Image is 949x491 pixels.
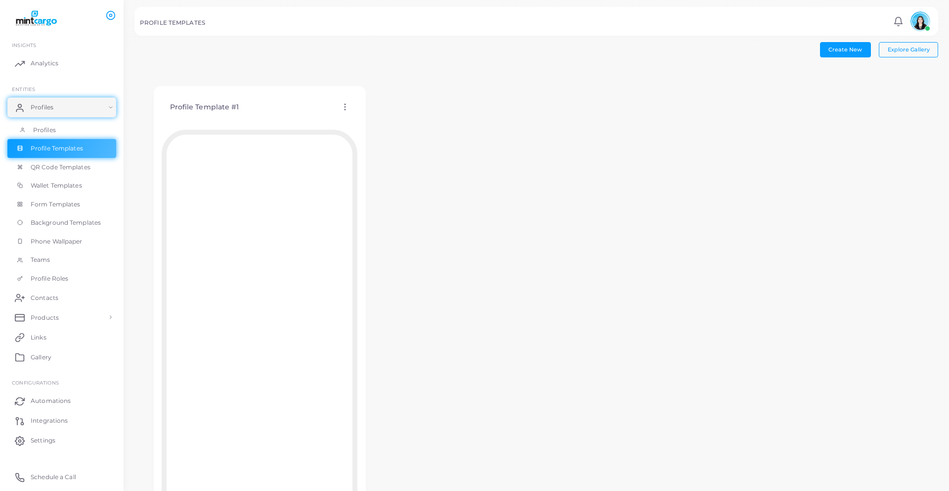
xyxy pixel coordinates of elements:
[820,42,871,57] button: Create New
[7,327,116,347] a: Links
[31,333,46,342] span: Links
[7,250,116,269] a: Teams
[12,42,36,48] span: INSIGHTS
[7,347,116,367] a: Gallery
[12,86,35,92] span: ENTITIES
[879,42,938,57] button: Explore Gallery
[7,195,116,214] a: Form Templates
[31,473,76,482] span: Schedule a Call
[31,255,50,264] span: Teams
[31,218,101,227] span: Background Templates
[7,232,116,251] a: Phone Wallpaper
[140,19,205,26] h5: PROFILE TEMPLATES
[7,53,116,73] a: Analytics
[9,9,64,28] img: logo
[12,380,59,386] span: Configurations
[7,391,116,411] a: Automations
[31,313,59,322] span: Products
[888,46,930,53] span: Explore Gallery
[31,396,71,405] span: Automations
[31,163,90,172] span: QR Code Templates
[31,353,51,362] span: Gallery
[907,11,933,31] a: avatar
[31,200,81,209] span: Form Templates
[828,46,862,53] span: Create New
[31,181,82,190] span: Wallet Templates
[31,416,68,425] span: Integrations
[910,11,930,31] img: avatar
[7,139,116,158] a: Profile Templates
[7,176,116,195] a: Wallet Templates
[7,288,116,307] a: Contacts
[7,467,116,487] a: Schedule a Call
[7,269,116,288] a: Profile Roles
[31,436,55,445] span: Settings
[33,126,56,135] span: Profiles
[31,294,58,302] span: Contacts
[7,158,116,177] a: QR Code Templates
[7,307,116,327] a: Products
[7,431,116,450] a: Settings
[31,274,68,283] span: Profile Roles
[7,121,116,140] a: Profiles
[31,237,83,246] span: Phone Wallpaper
[31,103,53,112] span: Profiles
[31,144,83,153] span: Profile Templates
[31,59,58,68] span: Analytics
[7,98,116,117] a: Profiles
[170,103,239,111] h4: Profile Template #1
[7,411,116,431] a: Integrations
[7,213,116,232] a: Background Templates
